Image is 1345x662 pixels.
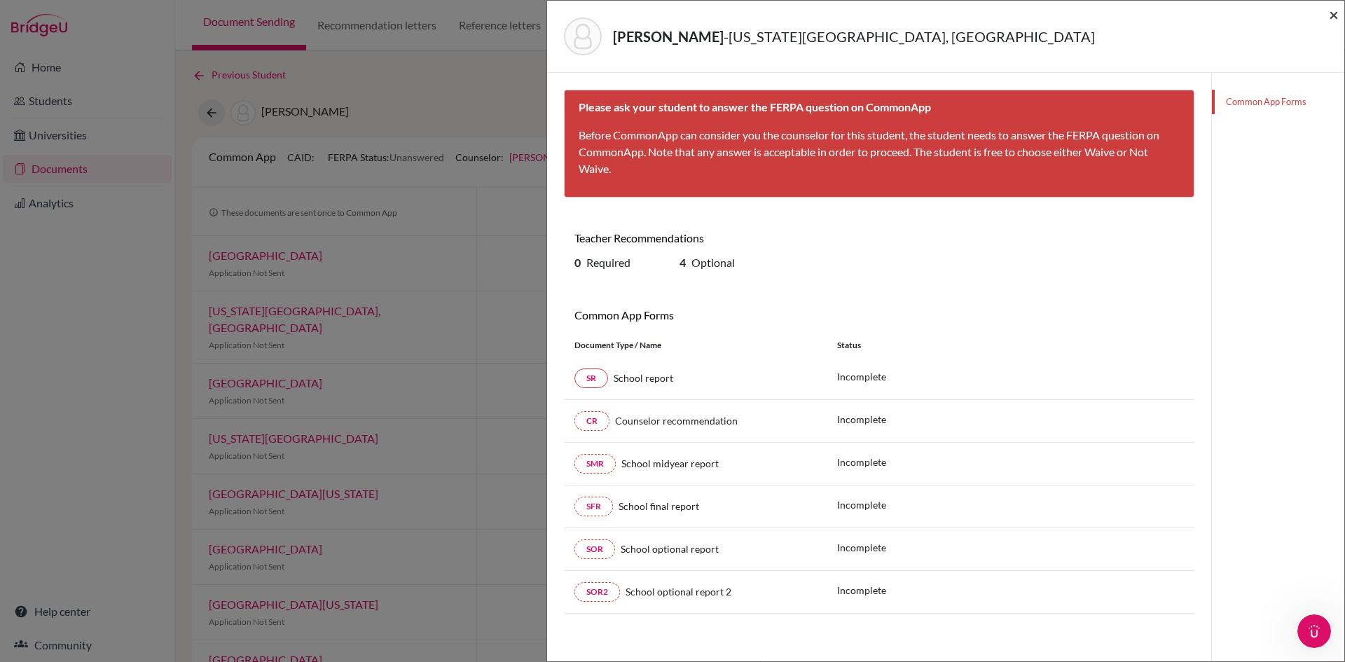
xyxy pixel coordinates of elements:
[691,256,735,269] span: Optional
[724,28,1095,45] span: - [US_STATE][GEOGRAPHIC_DATA], [GEOGRAPHIC_DATA]
[574,256,581,269] b: 0
[827,339,1194,352] div: Status
[837,369,886,384] p: Incomplete
[574,539,615,559] a: SOR
[615,415,738,427] span: Counselor recommendation
[1212,90,1344,114] a: Common App Forms
[626,586,731,598] span: School optional report 2
[680,256,686,269] b: 4
[1329,6,1339,23] button: Close
[574,411,609,431] a: CR
[586,256,630,269] span: Required
[837,583,886,598] p: Incomplete
[579,100,931,113] b: Please ask your student to answer the FERPA question on CommonApp
[614,372,673,384] span: School report
[619,500,699,512] span: School final report
[1329,4,1339,25] span: ×
[837,540,886,555] p: Incomplete
[1297,614,1331,648] iframe: Intercom live chat
[837,412,886,427] p: Incomplete
[574,454,616,474] a: SMR
[613,28,724,45] strong: [PERSON_NAME]
[574,582,620,602] a: SOR2
[574,308,869,322] h6: Common App Forms
[574,231,869,244] h6: Teacher Recommendations
[621,457,719,469] span: School midyear report
[579,127,1180,177] p: Before CommonApp can consider you the counselor for this student, the student needs to answer the...
[574,368,608,388] a: SR
[837,497,886,512] p: Incomplete
[574,497,613,516] a: SFR
[837,455,886,469] p: Incomplete
[564,339,827,352] div: Document Type / Name
[621,543,719,555] span: School optional report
